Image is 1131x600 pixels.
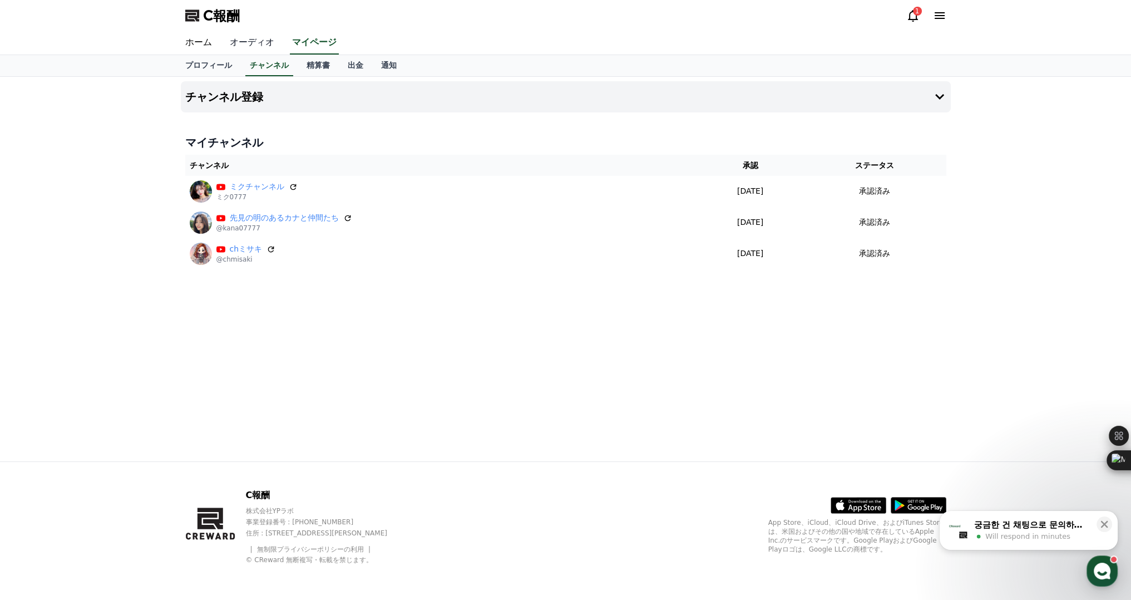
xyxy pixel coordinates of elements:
a: C報酬 [185,7,240,24]
font: の利用 [344,545,364,553]
font: 1 [915,7,920,15]
a: ホーム [176,31,221,55]
img: 先見の明のあるカナと仲間たち [190,212,212,234]
a: chミサキ [230,243,263,255]
font: @kana07777 [216,224,260,232]
a: チャンネル [245,55,293,76]
a: ミクチャンネル [230,181,284,193]
font: 通知 [381,61,397,70]
font: 承認済み [859,186,890,195]
font: 承認済み [859,249,890,258]
font: 承認済み [859,218,890,227]
font: 出金 [348,61,363,70]
font: chミサキ [230,244,263,253]
font: App Store、iCloud、iCloud Drive、およびiTunes Storeは、米国およびその他の国や地域で存在しているApple Inc.のサービスマークです。Google Pl... [768,519,944,553]
a: Settings [144,353,214,381]
font: [DATE] [737,186,763,195]
font: C報酬 [245,490,270,500]
img: ミクチャンネル [190,180,212,203]
font: マイページ [292,37,337,47]
a: Home [3,353,73,381]
font: チャンネル [190,161,229,170]
font: ミク0777 [216,193,247,201]
a: 先見の明のあるカナと仲間たち [230,212,339,224]
a: 1 [906,9,920,22]
a: の利用 [344,545,372,553]
span: Messages [92,370,125,379]
a: 通知 [372,55,406,76]
a: オーディオ [221,31,283,55]
font: [DATE] [737,218,763,227]
a: 無制限プライバシーポリシー [257,545,344,553]
font: オーディオ [230,37,274,47]
font: 承認 [743,161,758,170]
font: @chmisaki [216,255,253,263]
a: 精算書 [298,55,339,76]
font: ホーム [185,37,212,47]
font: プロフィール [185,61,232,70]
font: ミクチャンネル [230,182,284,191]
font: C報酬 [203,8,240,23]
font: © CReward 無断複写・転載を禁じます。 [245,556,373,564]
font: 事業登録番号 : [PHONE_NUMBER] [245,518,353,526]
font: 先見の明のあるカナと仲間たち [230,213,339,222]
font: 精算書 [307,61,330,70]
font: チャンネル登録 [185,90,263,104]
a: マイページ [290,31,339,55]
font: チャンネル [250,61,289,70]
span: Home [28,370,48,378]
img: chミサキ [190,243,212,265]
a: 出金 [339,55,372,76]
button: チャンネル登録 [181,81,951,112]
font: 株式会社YPラボ [245,507,294,515]
a: Messages [73,353,144,381]
font: マイチャンネル [185,136,263,149]
a: プロフィール [176,55,241,76]
span: Settings [165,370,192,378]
font: 住所 : [STREET_ADDRESS][PERSON_NAME] [245,529,387,537]
font: ステータス [855,161,894,170]
font: [DATE] [737,249,763,258]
